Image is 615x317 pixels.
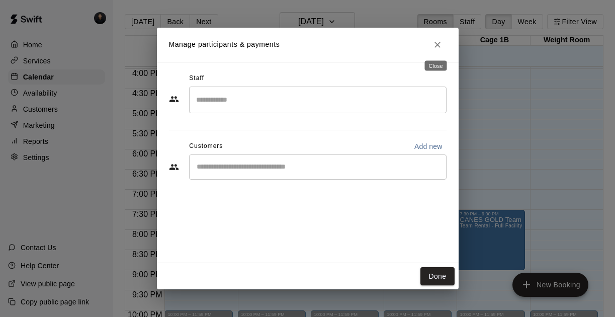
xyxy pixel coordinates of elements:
span: Customers [189,138,223,154]
span: Staff [189,70,204,87]
svg: Customers [169,162,179,172]
div: Search staff [189,87,447,113]
button: Close [428,36,447,54]
svg: Staff [169,94,179,104]
div: Close [425,61,447,71]
button: Done [420,267,454,286]
div: Start typing to search customers... [189,154,447,180]
p: Manage participants & payments [169,39,280,50]
p: Add new [414,141,443,151]
button: Add new [410,138,447,154]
